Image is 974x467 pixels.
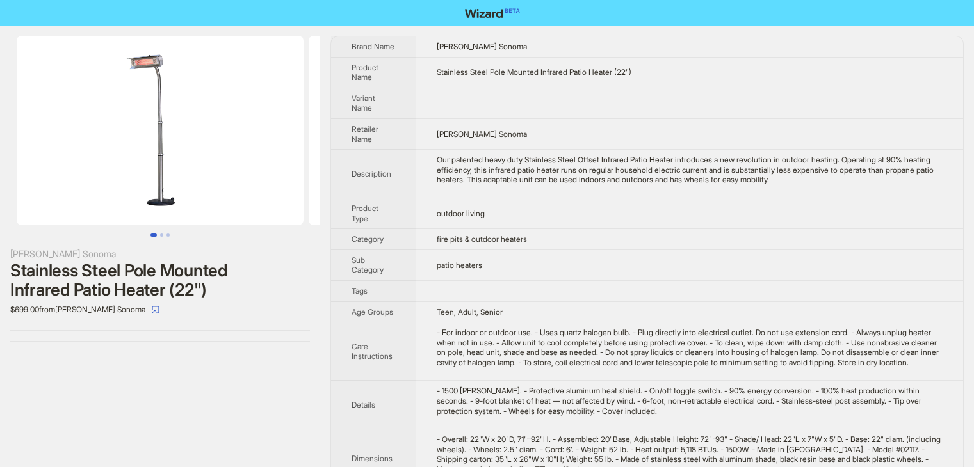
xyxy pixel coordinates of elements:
[437,42,527,51] span: [PERSON_NAME] Sonoma
[437,307,503,317] span: Teen, Adult, Senior
[352,286,368,296] span: Tags
[437,155,943,185] div: Our patented heavy duty Stainless Steel Offset Infrared Patio Heater introduces a new revolution ...
[10,247,310,261] div: [PERSON_NAME] Sonoma
[437,67,631,77] span: Stainless Steel Pole Mounted Infrared Patio Heater (22")
[352,454,393,463] span: Dimensions
[437,260,482,270] span: patio heaters
[166,233,170,237] button: Go to slide 3
[10,261,310,299] div: Stainless Steel Pole Mounted Infrared Patio Heater (22")
[352,203,378,223] span: Product Type
[352,234,384,244] span: Category
[352,400,375,409] span: Details
[352,307,393,317] span: Age Groups
[17,36,304,225] img: Stainless Steel Pole Mounted Infrared Patio Heater (22") image 1
[309,36,596,225] img: Stainless Steel Pole Mounted Infrared Patio Heater (22") image 2
[352,63,378,83] span: Product Name
[437,129,527,139] span: [PERSON_NAME] Sonoma
[437,209,485,218] span: outdoor living
[352,124,378,144] span: Retailer Name
[352,93,375,113] span: Variant Name
[152,306,159,313] span: select
[437,386,943,416] div: - 1500 Watts. - Protective aluminum heat shield. - On/off toggle switch. - 90% energy conversion....
[150,233,157,237] button: Go to slide 1
[437,234,527,244] span: fire pits & outdoor heaters
[10,299,310,320] div: $699.00 from [PERSON_NAME] Sonoma
[352,169,391,178] span: Description
[352,342,393,361] span: Care Instructions
[160,233,163,237] button: Go to slide 2
[352,42,394,51] span: Brand Name
[352,255,384,275] span: Sub Category
[437,328,943,367] div: - For indoor or outdoor use. - Uses quartz halogen bulb. - Plug directly into electrical outlet. ...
